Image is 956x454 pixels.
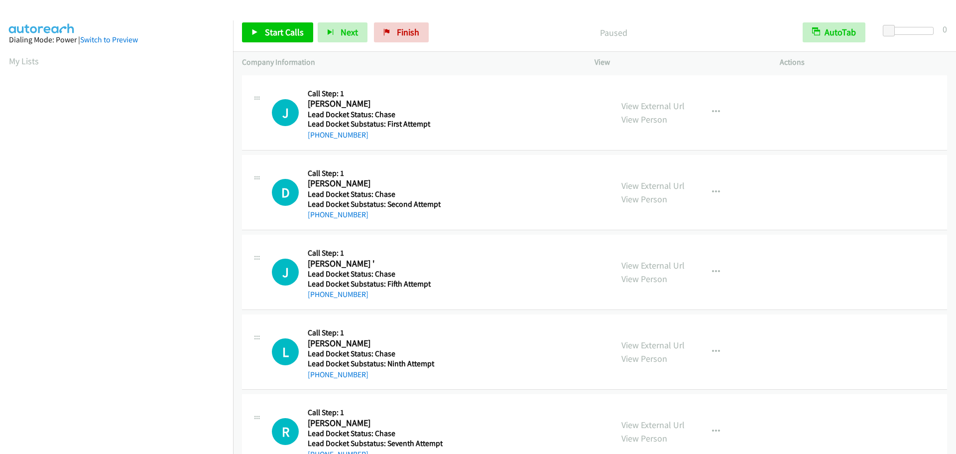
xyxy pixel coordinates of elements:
[308,258,440,270] h2: [PERSON_NAME] '
[242,22,313,42] a: Start Calls
[621,353,667,364] a: View Person
[308,110,440,120] h5: Lead Docket Status: Chase
[9,55,39,67] a: My Lists
[272,338,299,365] div: The call is yet to be attempted
[308,210,368,219] a: [PHONE_NUMBER]
[308,119,440,129] h5: Lead Docket Substatus: First Attempt
[308,189,441,199] h5: Lead Docket Status: Chase
[272,418,299,445] h1: R
[308,439,443,449] h5: Lead Docket Substatus: Seventh Attempt
[308,130,368,140] a: [PHONE_NUMBER]
[272,179,299,206] h1: D
[242,56,577,68] p: Company Information
[888,27,934,35] div: Delay between calls (in seconds)
[272,259,299,286] div: The call is yet to be attempted
[595,56,762,68] p: View
[9,34,224,46] div: Dialing Mode: Power |
[621,100,685,112] a: View External Url
[272,259,299,286] h1: J
[308,279,440,289] h5: Lead Docket Substatus: Fifth Attempt
[308,290,368,299] a: [PHONE_NUMBER]
[308,370,368,379] a: [PHONE_NUMBER]
[308,168,441,178] h5: Call Step: 1
[621,339,685,351] a: View External Url
[374,22,429,42] a: Finish
[621,419,685,431] a: View External Url
[621,193,667,205] a: View Person
[308,269,440,279] h5: Lead Docket Status: Chase
[318,22,367,42] button: Next
[308,359,440,369] h5: Lead Docket Substatus: Ninth Attempt
[308,429,443,439] h5: Lead Docket Status: Chase
[308,178,440,189] h2: [PERSON_NAME]
[272,338,299,365] h1: L
[621,114,667,125] a: View Person
[621,273,667,285] a: View Person
[272,418,299,445] div: The call is yet to be attempted
[265,26,304,38] span: Start Calls
[80,35,138,44] a: Switch to Preview
[308,418,440,429] h2: [PERSON_NAME]
[308,98,440,110] h2: [PERSON_NAME]
[621,433,667,444] a: View Person
[308,338,440,349] h2: [PERSON_NAME]
[341,26,358,38] span: Next
[308,408,443,418] h5: Call Step: 1
[397,26,419,38] span: Finish
[621,180,685,191] a: View External Url
[442,26,785,39] p: Paused
[308,199,441,209] h5: Lead Docket Substatus: Second Attempt
[308,248,440,258] h5: Call Step: 1
[272,99,299,126] h1: J
[308,328,440,338] h5: Call Step: 1
[272,99,299,126] div: The call is yet to be attempted
[621,260,685,271] a: View External Url
[943,22,947,36] div: 0
[803,22,865,42] button: AutoTab
[780,56,947,68] p: Actions
[308,349,440,359] h5: Lead Docket Status: Chase
[308,89,440,99] h5: Call Step: 1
